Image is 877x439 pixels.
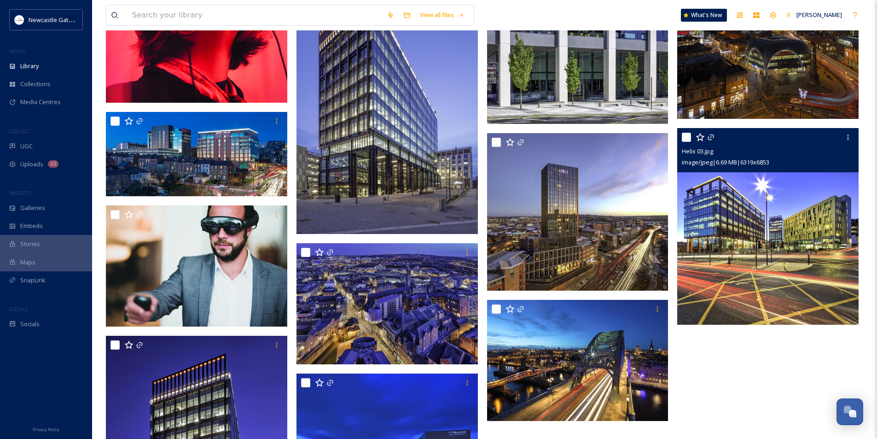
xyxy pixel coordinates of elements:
[682,147,713,155] span: Helix 03.jpg
[29,15,113,24] span: Newcastle Gateshead Initiative
[781,6,847,24] a: [PERSON_NAME]
[9,189,30,196] span: WIDGETS
[20,240,40,248] span: Stories
[128,5,382,25] input: Search your library
[682,158,769,166] span: image/jpeg | 6.69 MB | 6319 x 6853
[20,80,51,88] span: Collections
[15,15,24,24] img: DqD9wEUd_400x400.jpg
[9,47,25,54] span: MEDIA
[20,320,40,328] span: Socials
[836,398,863,425] button: Open Chat
[33,423,59,434] a: Privacy Policy
[20,98,61,106] span: Media Centres
[20,258,35,267] span: Maps
[296,243,478,364] img: Hadrian Tower view2.tif
[20,222,43,230] span: Embeds
[20,62,39,70] span: Library
[20,204,45,212] span: Galleries
[106,112,287,196] img: Helix 01.jpg
[681,9,727,22] a: What's New
[9,305,28,312] span: SOCIALS
[33,427,59,433] span: Privacy Policy
[677,128,859,325] img: Helix 03.jpg
[106,205,287,327] img: bram-van-oost-hKXf5UDYWxI-unsplash.jpg
[487,133,668,291] img: Hadrian Tower2.jpg
[9,128,29,135] span: COLLECT
[20,276,46,285] span: SnapLink
[415,6,469,24] a: View all files
[20,142,33,151] span: UGC
[20,160,43,169] span: Uploads
[48,160,58,168] div: 22
[487,300,668,421] img: Tyne Bridge at dusk 0018.jpg
[677,8,859,119] img: Haymarket1.tif
[796,11,842,19] span: [PERSON_NAME]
